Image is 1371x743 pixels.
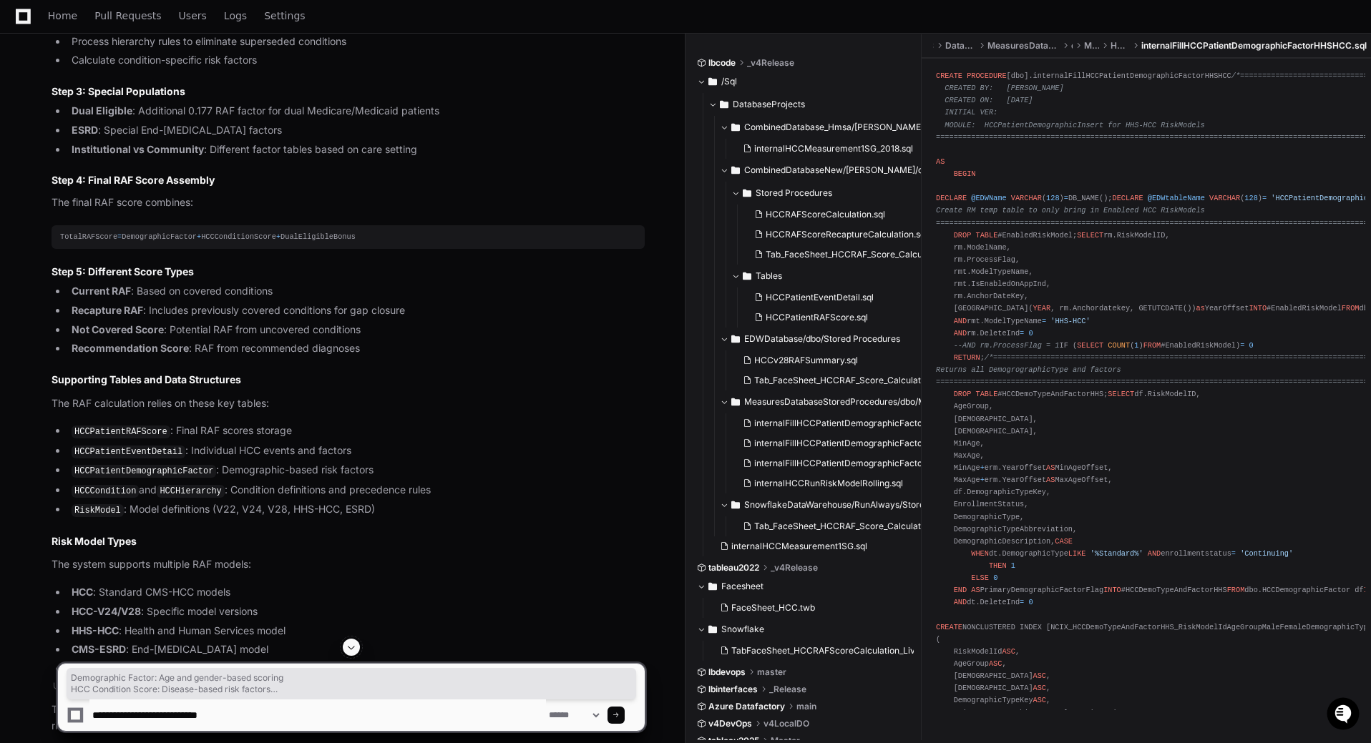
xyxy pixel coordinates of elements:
[744,396,934,408] span: MeasuresDatabaseStoredProcedures/dbo/Measures/HCCRewrite
[1148,194,1205,202] span: @EDWtableName
[276,232,280,241] span: +
[748,307,937,328] button: HCCPatientRAFScore.sql
[766,229,927,240] span: HCCRAFScoreRecaptureCalculation.sql
[52,265,645,279] h3: Step 5: Different Score Types
[754,143,913,154] span: internalHCCMeasurement1SG_2018.sql
[744,333,900,345] span: EDWDatabase/dbo/Stored Procedures
[980,463,985,472] span: +
[67,340,645,357] li: : RAF from recommended diagnoses
[67,423,645,440] li: : Final RAF scores storage
[748,205,948,225] button: HCCRAFScoreCalculation.sql
[971,194,1006,202] span: @EDWName
[731,182,945,205] button: Stored Procedures
[954,598,967,606] span: AND
[72,586,93,598] strong: HCC
[714,536,914,556] button: internalHCCMeasurement1SG.sql
[1042,317,1046,325] span: =
[14,107,40,132] img: 1736555170064-99ba0984-63c1-480f-8ee9-699278ef63ed
[49,107,235,121] div: Start new chat
[1227,586,1245,594] span: FROM
[954,353,980,362] span: RETURN
[72,285,131,297] strong: Current RAF
[987,40,1059,51] span: MeasuresDatabaseStoredProcedures
[731,162,740,179] svg: Directory
[72,323,164,335] strong: Not Covered Score
[697,70,911,93] button: /Sql
[72,465,216,478] code: HCCPatientDemographicFactor
[72,342,189,354] strong: Recommendation Score
[720,96,728,113] svg: Directory
[737,139,925,159] button: internalHCCMeasurement1SG_2018.sql
[993,574,997,582] span: 0
[954,317,967,325] span: AND
[743,267,751,285] svg: Directory
[1141,40,1367,51] span: internalFillHCCPatientDemographicFactorHHSHCC.sql
[67,482,645,499] li: and : Condition definitions and precedence rules
[697,575,911,598] button: Facesheet
[754,458,977,469] span: internalFillHCCPatientDemographicFactorHHSHCC.sql
[744,164,933,176] span: CombinedDatabaseNew/[PERSON_NAME]/dbo
[1240,341,1244,350] span: =
[1342,304,1360,313] span: FROM
[67,142,645,158] li: : Different factor tables based on care setting
[1148,549,1161,558] span: AND
[1028,329,1033,338] span: 0
[1209,194,1240,202] span: VARCHAR
[1055,537,1073,546] span: CASE
[94,11,161,20] span: Pull Requests
[71,672,632,695] span: Demographic Factor: Age and gender-based scoring HCC Condition Score: Disease-based risk factors ...
[67,52,645,69] li: Calculate condition-specific risk factors
[1134,341,1138,350] span: 1
[989,561,1007,570] span: THEN
[720,493,934,516] button: SnowflakeDataWarehouse/RunAlways/StoredProcedures
[754,418,939,429] span: internalFillHCCPatientDemographicFactor.sql
[72,425,170,438] code: HCCPatientRAFScore
[975,390,997,398] span: TABLE
[1196,304,1205,313] span: as
[1240,549,1293,558] span: 'Continuing'
[1249,304,1267,313] span: INTO
[731,119,740,136] svg: Directory
[1325,696,1364,734] iframe: Open customer support
[1108,341,1130,350] span: COUNT
[954,329,967,338] span: AND
[971,549,989,558] span: WHEN
[954,390,972,398] span: DROP
[224,11,247,20] span: Logs
[744,122,934,133] span: CombinedDatabase_Hmsa/[PERSON_NAME]/dbo/Stored Procedures
[933,40,934,51] span: Sql
[954,231,972,240] span: DROP
[708,562,759,574] span: tableau2022
[67,283,645,300] li: : Based on covered conditions
[936,72,962,80] span: CREATE
[1113,194,1143,202] span: DECLARE
[264,11,305,20] span: Settings
[731,496,740,513] svg: Directory
[1262,194,1267,202] span: =
[117,232,122,241] span: =
[714,598,902,618] button: FaceSheet_HCC.twb
[754,521,947,532] span: Tab_FaceSheet_HCCRAF_Score_Calculation.sql
[67,604,645,620] li: : Specific model versions
[737,413,937,433] button: internalFillHCCPatientDemographicFactor.sql
[748,245,948,265] button: Tab_FaceSheet_HCCRAF_Score_Calculation.sql
[945,40,976,51] span: DatabaseProjects
[142,150,173,161] span: Pylon
[1020,598,1024,606] span: =
[52,395,645,412] p: The RAF calculation relies on these key tables:
[748,225,948,245] button: HCCRAFScoreRecaptureCalculation.sql
[766,292,874,303] span: HCCPatientEventDetail.sql
[1046,194,1059,202] span: 128
[731,541,867,552] span: internalHCCMeasurement1SG.sql
[60,231,636,243] div: TotalRAFScore DemographicFactor HCCConditionScore DualEligibleBonus
[1046,476,1055,484] span: AS
[1244,194,1257,202] span: 128
[72,485,139,498] code: HCCCondition
[737,473,937,493] button: internalHCCRunRiskModelRolling.sql
[720,390,934,413] button: MeasuresDatabaseStoredProcedures/dbo/Measures/HCCRewrite
[754,355,858,366] span: HCCv28RAFSummary.sql
[1077,231,1103,240] span: SELECT
[72,104,132,117] strong: Dual Eligible
[737,453,937,473] button: internalFillHCCPatientDemographicFactorHHSHCC.sql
